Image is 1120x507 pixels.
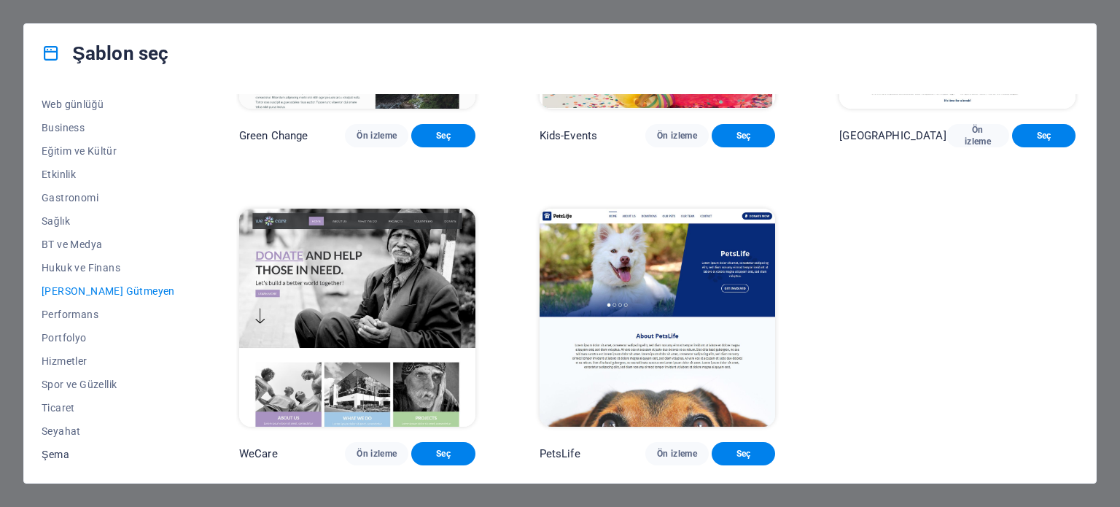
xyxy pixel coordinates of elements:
span: Ön izleme [357,448,397,460]
button: Sağlık [42,209,175,233]
button: Gastronomi [42,186,175,209]
button: Portfolyo [42,326,175,349]
span: Hukuk ve Finans [42,262,175,274]
button: Seç [712,124,775,147]
p: WeCare [239,446,278,461]
button: Hukuk ve Finans [42,256,175,279]
button: Performans [42,303,175,326]
button: Seç [411,124,475,147]
span: Performans [42,309,175,320]
span: Hizmetler [42,355,175,367]
button: Şema [42,443,175,466]
span: Etkinlik [42,169,175,180]
span: Ön izleme [958,124,998,147]
img: WeCare [239,209,475,426]
button: Business [42,116,175,139]
p: PetsLife [540,446,580,461]
button: Ön izleme [946,124,1010,147]
button: Hizmetler [42,349,175,373]
span: Ticaret [42,402,175,414]
span: Ön izleme [357,130,397,142]
span: Seç [423,448,463,460]
span: Spor ve Güzellik [42,379,175,390]
button: Spor ve Güzellik [42,373,175,396]
h4: Şablon seç [42,42,168,65]
span: Seyahat [42,425,175,437]
span: Seç [723,448,763,460]
button: [PERSON_NAME] Gütmeyen [42,279,175,303]
span: Sağlık [42,215,175,227]
span: Ön izleme [657,130,697,142]
span: [PERSON_NAME] Gütmeyen [42,285,175,297]
p: Green Change [239,128,308,143]
span: Ön izleme [657,448,697,460]
button: Seyahat [42,419,175,443]
span: Seç [423,130,463,142]
button: Ön izleme [645,442,709,465]
span: Seç [1024,130,1064,142]
span: Web günlüğü [42,98,175,110]
button: Ticaret [42,396,175,419]
button: BT ve Medya [42,233,175,256]
button: Seç [712,442,775,465]
span: Portfolyo [42,332,175,344]
span: BT ve Medya [42,239,175,250]
button: Seç [411,442,475,465]
button: Web günlüğü [42,93,175,116]
p: Kids-Events [540,128,598,143]
button: Ön izleme [345,442,408,465]
button: Seç [1012,124,1076,147]
button: Ön izleme [345,124,408,147]
span: Eğitim ve Kültür [42,145,175,157]
span: Gastronomi [42,192,175,204]
span: Business [42,122,175,133]
button: Ön izleme [645,124,709,147]
img: PetsLife [540,209,776,426]
span: Şema [42,449,175,460]
button: Etkinlik [42,163,175,186]
p: [GEOGRAPHIC_DATA] [839,128,946,143]
button: Eğitim ve Kültür [42,139,175,163]
span: Seç [723,130,763,142]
